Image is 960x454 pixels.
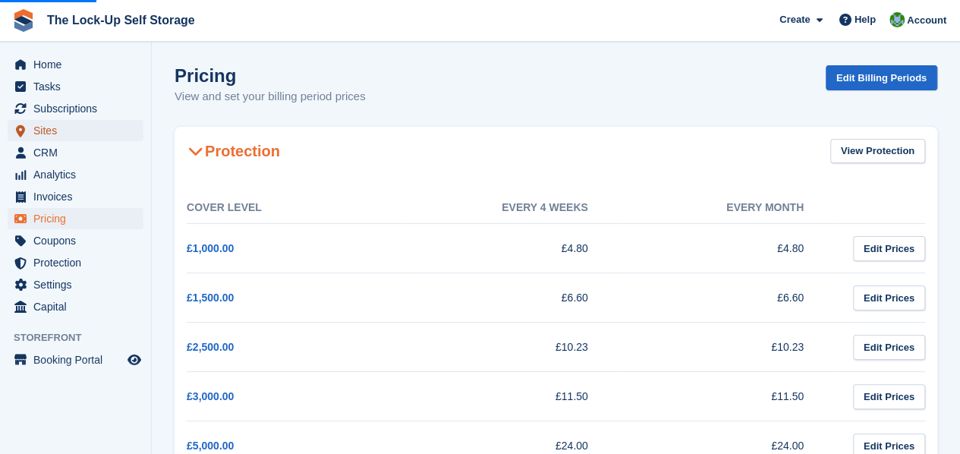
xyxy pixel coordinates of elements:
[618,323,834,372] td: £10.23
[33,76,124,97] span: Tasks
[33,164,124,185] span: Analytics
[853,236,925,261] a: Edit Prices
[33,98,124,119] span: Subscriptions
[826,65,937,90] a: Edit Billing Periods
[33,186,124,207] span: Invoices
[8,274,143,295] a: menu
[855,12,876,27] span: Help
[618,224,834,273] td: £4.80
[402,224,618,273] td: £4.80
[125,351,143,369] a: Preview store
[8,76,143,97] a: menu
[8,252,143,273] a: menu
[175,88,366,106] p: View and set your billing period prices
[175,65,366,86] h1: Pricing
[402,372,618,421] td: £11.50
[889,12,905,27] img: Andrew Beer
[33,208,124,229] span: Pricing
[33,274,124,295] span: Settings
[187,341,234,353] a: £2,500.00
[33,120,124,141] span: Sites
[33,54,124,75] span: Home
[8,230,143,251] a: menu
[402,273,618,323] td: £6.60
[187,440,234,452] a: £5,000.00
[187,292,234,304] a: £1,500.00
[8,296,143,317] a: menu
[618,192,834,224] th: Every month
[8,186,143,207] a: menu
[907,13,946,28] span: Account
[187,242,234,254] a: £1,000.00
[14,330,151,345] span: Storefront
[779,12,810,27] span: Create
[8,142,143,163] a: menu
[33,252,124,273] span: Protection
[187,142,280,160] h2: Protection
[402,323,618,372] td: £10.23
[830,139,925,164] a: View Protection
[12,9,35,32] img: stora-icon-8386f47178a22dfd0bd8f6a31ec36ba5ce8667c1dd55bd0f319d3a0aa187defe.svg
[41,8,201,33] a: The Lock-Up Self Storage
[33,349,124,370] span: Booking Portal
[8,349,143,370] a: menu
[33,230,124,251] span: Coupons
[853,285,925,311] a: Edit Prices
[853,384,925,409] a: Edit Prices
[618,372,834,421] td: £11.50
[8,120,143,141] a: menu
[618,273,834,323] td: £6.60
[187,390,234,402] a: £3,000.00
[8,54,143,75] a: menu
[8,98,143,119] a: menu
[853,335,925,360] a: Edit Prices
[33,296,124,317] span: Capital
[8,208,143,229] a: menu
[33,142,124,163] span: CRM
[402,192,618,224] th: Every 4 weeks
[8,164,143,185] a: menu
[187,192,402,224] th: Cover Level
